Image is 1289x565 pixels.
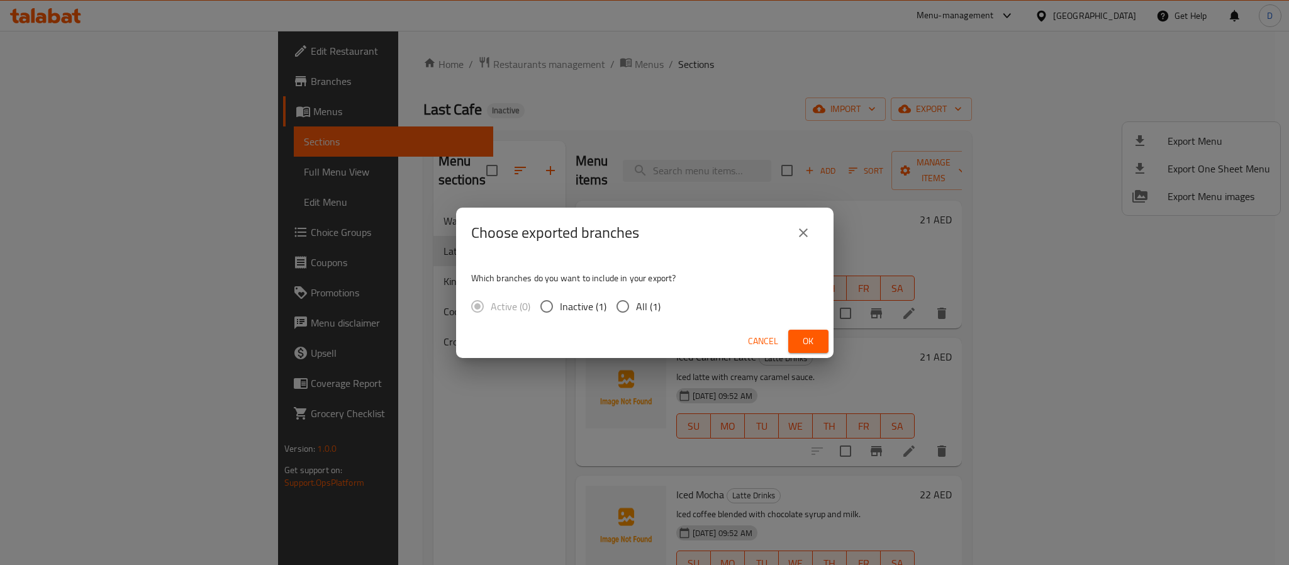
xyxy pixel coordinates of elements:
button: Ok [788,330,829,353]
span: Active (0) [491,299,530,314]
span: Cancel [748,333,778,349]
h2: Choose exported branches [471,223,639,243]
span: Ok [798,333,818,349]
span: All (1) [636,299,661,314]
p: Which branches do you want to include in your export? [471,272,818,284]
button: close [788,218,818,248]
button: Cancel [743,330,783,353]
span: Inactive (1) [560,299,606,314]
